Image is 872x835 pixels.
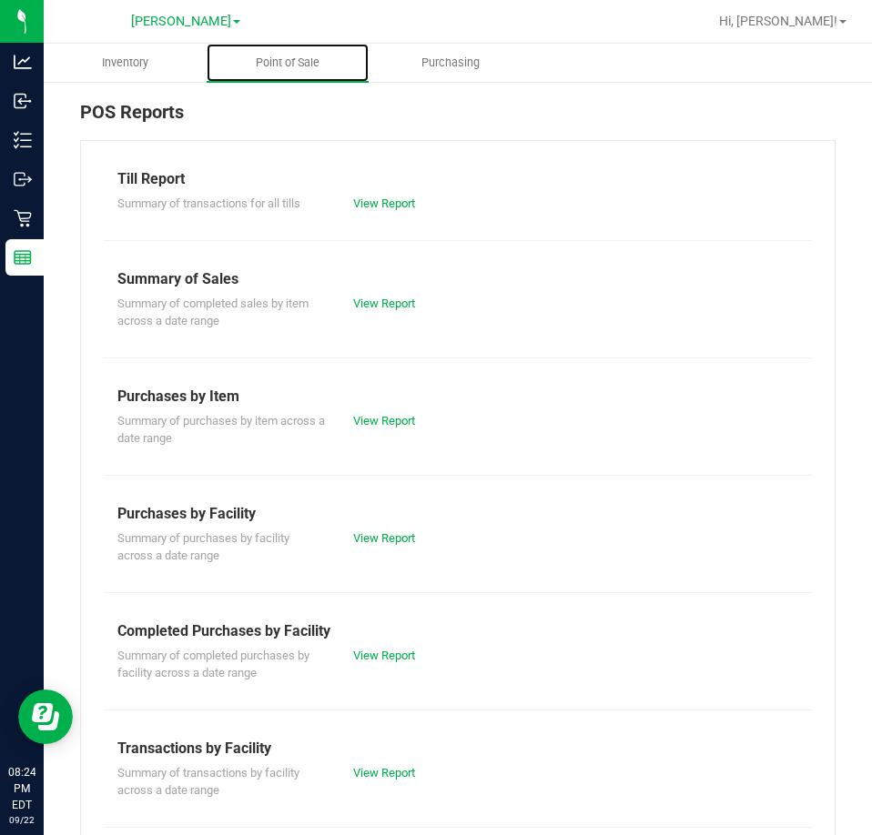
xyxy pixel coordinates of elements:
[44,44,207,82] a: Inventory
[14,131,32,149] inline-svg: Inventory
[719,14,837,28] span: Hi, [PERSON_NAME]!
[353,414,415,428] a: View Report
[14,170,32,188] inline-svg: Outbound
[117,168,798,190] div: Till Report
[131,14,231,29] span: [PERSON_NAME]
[18,689,73,744] iframe: Resource center
[353,531,415,545] a: View Report
[8,813,35,827] p: 09/22
[353,649,415,662] a: View Report
[353,297,415,310] a: View Report
[8,764,35,813] p: 08:24 PM EDT
[117,649,309,680] span: Summary of completed purchases by facility across a date range
[397,55,504,71] span: Purchasing
[117,196,300,210] span: Summary of transactions for all tills
[353,196,415,210] a: View Report
[353,766,415,780] a: View Report
[117,738,798,760] div: Transactions by Facility
[117,268,798,290] div: Summary of Sales
[14,248,32,267] inline-svg: Reports
[14,92,32,110] inline-svg: Inbound
[80,98,836,140] div: POS Reports
[117,503,798,525] div: Purchases by Facility
[117,531,289,563] span: Summary of purchases by facility across a date range
[369,44,532,82] a: Purchasing
[117,414,325,446] span: Summary of purchases by item across a date range
[117,386,798,407] div: Purchases by Item
[77,55,173,71] span: Inventory
[117,620,798,642] div: Completed Purchases by Facility
[231,55,344,71] span: Point of Sale
[14,53,32,71] inline-svg: Analytics
[207,44,370,82] a: Point of Sale
[14,209,32,227] inline-svg: Retail
[117,297,309,328] span: Summary of completed sales by item across a date range
[117,766,299,798] span: Summary of transactions by facility across a date range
